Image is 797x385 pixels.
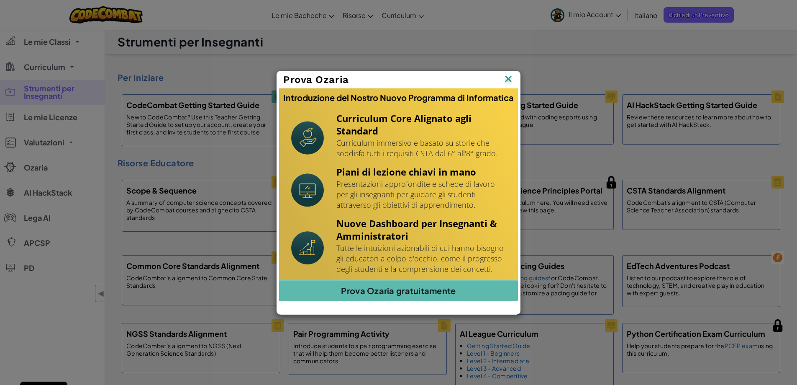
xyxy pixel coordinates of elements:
[336,165,506,178] h4: Piani di lezione chiavi in mano
[279,280,518,301] a: Prova Ozaria gratuitamente
[503,73,514,86] img: IconClose.svg
[336,179,506,210] p: Presentazioni approfondite e schede di lavoro per gli insegnanti per guidare gli studenti attrave...
[291,231,324,265] img: Icon_NewTeacherDashboard.svg
[336,112,506,137] h4: Curriculum Core Alignato agli Standard
[336,138,506,159] p: Curriculum immersivo e basato su storie che soddisfa tutti i requisiti CSTA dal 6° all'8° grado.
[291,173,324,207] img: Icon_Turnkey.svg
[336,243,506,274] p: Tutte le intuizioni azionabili di cui hanno bisogno gli educatori a colpo d'occhio, come il progr...
[291,121,324,155] img: Icon_StandardsAlignment.svg
[283,74,349,85] span: Prova Ozaria
[336,217,506,242] h4: Nuove Dashboard per Insegnanti & Amministratori
[283,93,514,103] h3: Introduzione del Nostro Nuovo Programma di Informatica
